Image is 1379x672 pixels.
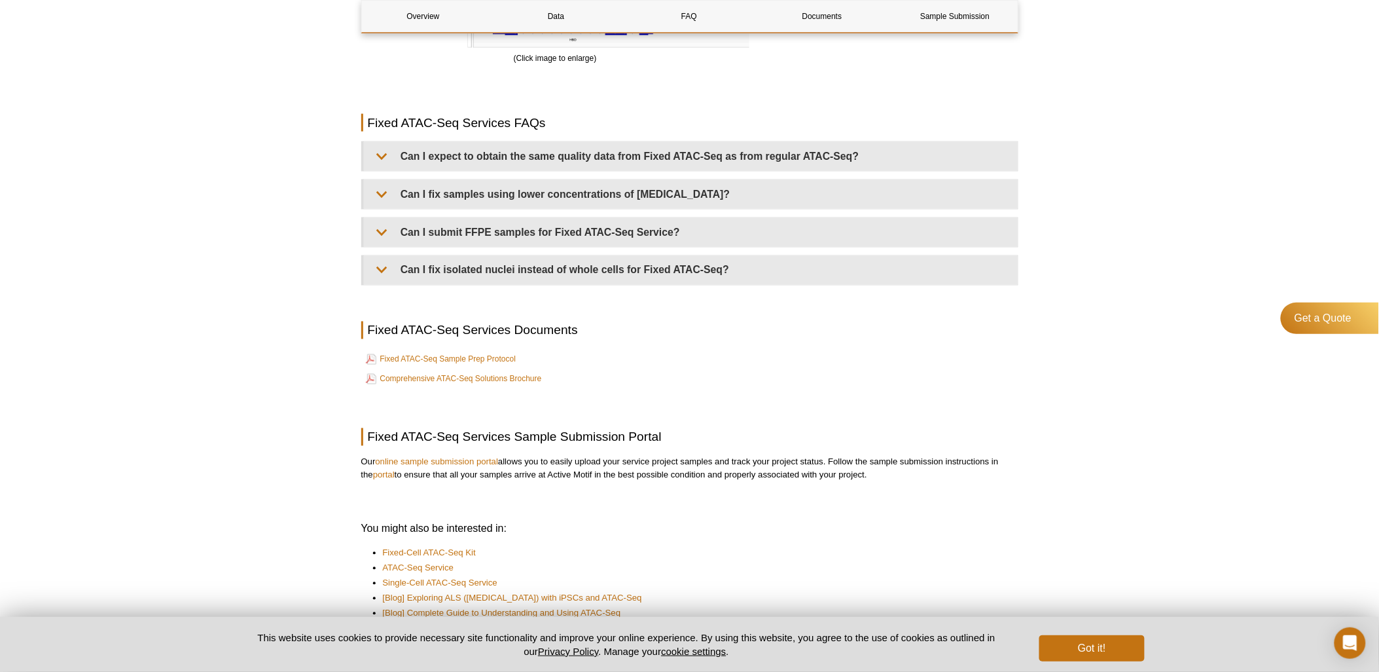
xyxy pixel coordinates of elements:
a: Fixed ATAC-Seq Sample Prep Protocol [366,352,516,367]
a: [Blog] Complete Guide to Understanding and Using ATAC-Seq [383,607,621,620]
a: Privacy Policy [538,646,598,657]
a: Comprehensive ATAC-Seq Solutions Brochure [366,371,542,387]
p: This website uses cookies to provide necessary site functionality and improve your online experie... [235,631,1018,658]
a: Single-Cell ATAC-Seq Service [383,577,497,590]
a: Data [495,1,618,32]
summary: Can I fix isolated nuclei instead of whole cells for Fixed ATAC-Seq? [364,256,1018,285]
a: Overview [362,1,485,32]
a: Get a Quote [1281,303,1379,334]
a: [Blog] Exploring ALS ([MEDICAL_DATA]) with iPSCs and ATAC-Seq [383,592,642,605]
button: cookie settings [661,646,726,657]
summary: Can I expect to obtain the same quality data from Fixed ATAC-Seq as from regular ATAC-Seq? [364,142,1018,171]
div: Open Intercom Messenger [1334,627,1366,659]
h3: You might also be interested in: [361,521,1018,537]
a: portal [373,470,395,480]
a: FAQ [628,1,751,32]
a: Sample Submission [893,1,1016,32]
summary: Can I fix samples using lower concentrations of [MEDICAL_DATA]? [364,180,1018,209]
h2: Fixed ATAC-Seq Services Sample Submission Portal [361,428,1018,446]
h2: Fixed ATAC-Seq Services FAQs [361,114,1018,132]
button: Got it! [1039,635,1144,662]
a: online sample submission portal [375,457,498,467]
h2: Fixed ATAC-Seq Services Documents [361,322,1018,339]
a: Fixed-Cell ATAC-Seq Kit [383,547,476,560]
summary: Can I submit FFPE samples for Fixed ATAC-Seq Service? [364,218,1018,247]
a: Documents [761,1,884,32]
p: Our allows you to easily upload your service project samples and track your project status. Follo... [361,456,1018,482]
a: ATAC-Seq Service [383,562,454,575]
